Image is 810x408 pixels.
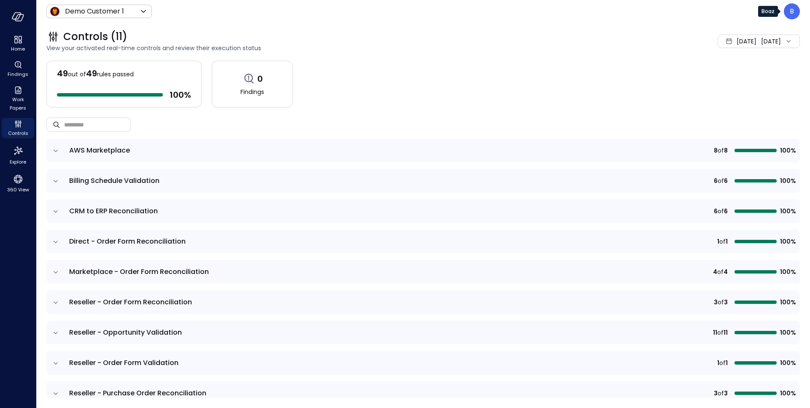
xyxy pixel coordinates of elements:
[724,176,728,185] span: 6
[51,298,60,307] button: expand row
[784,3,800,19] div: Boaz
[69,176,159,185] span: Billing Schedule Validation
[718,389,724,398] span: of
[780,237,795,246] span: 100%
[718,298,724,307] span: of
[50,6,60,16] img: Icon
[51,207,60,216] button: expand row
[63,30,127,43] span: Controls (11)
[68,70,86,78] span: out of
[713,267,717,276] span: 4
[2,172,34,195] div: 360 View
[726,358,728,368] span: 1
[69,267,209,276] span: Marketplace - Order Form Reconciliation
[758,6,778,17] div: Boaz
[724,207,728,216] span: 6
[97,70,134,78] span: rules passed
[717,358,719,368] span: 1
[8,70,28,78] span: Findings
[2,143,34,167] div: Explore
[5,95,31,112] span: Work Papers
[724,267,728,276] span: 4
[257,73,263,84] span: 0
[714,207,718,216] span: 6
[10,158,26,166] span: Explore
[240,87,264,97] span: Findings
[2,118,34,138] div: Controls
[11,45,25,53] span: Home
[780,267,795,276] span: 100%
[724,146,728,155] span: 8
[69,327,182,337] span: Reseller - Opportunity Validation
[780,146,795,155] span: 100%
[724,328,728,337] span: 11
[713,328,717,337] span: 11
[714,146,718,155] span: 8
[714,176,718,185] span: 6
[718,146,724,155] span: of
[51,238,60,246] button: expand row
[7,185,29,194] span: 360 View
[714,298,718,307] span: 3
[737,37,756,46] span: [DATE]
[780,176,795,185] span: 100%
[717,267,724,276] span: of
[790,6,794,16] p: B
[718,207,724,216] span: of
[69,388,206,398] span: Reseller - Purchase Order Reconciliation
[65,6,124,16] p: Demo Customer 1
[2,34,34,54] div: Home
[780,207,795,216] span: 100%
[780,389,795,398] span: 100%
[2,84,34,113] div: Work Papers
[69,358,178,368] span: Reseller - Order Form Validation
[86,67,97,79] span: 49
[51,359,60,368] button: expand row
[51,329,60,337] button: expand row
[51,389,60,398] button: expand row
[719,237,726,246] span: of
[51,147,60,155] button: expand row
[717,328,724,337] span: of
[212,61,293,107] a: 0Findings
[69,145,130,155] span: AWS Marketplace
[717,237,719,246] span: 1
[780,298,795,307] span: 100%
[724,389,728,398] span: 3
[2,59,34,79] div: Findings
[51,177,60,185] button: expand row
[57,67,68,79] span: 49
[719,358,726,368] span: of
[780,328,795,337] span: 100%
[51,268,60,276] button: expand row
[724,298,728,307] span: 3
[714,389,718,398] span: 3
[46,43,567,53] span: View your activated real-time controls and review their execution status
[726,237,728,246] span: 1
[718,176,724,185] span: of
[8,129,28,137] span: Controls
[69,297,192,307] span: Reseller - Order Form Reconciliation
[69,206,158,216] span: CRM to ERP Reconciliation
[69,236,186,246] span: Direct - Order Form Reconciliation
[170,89,191,100] span: 100 %
[780,358,795,368] span: 100%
